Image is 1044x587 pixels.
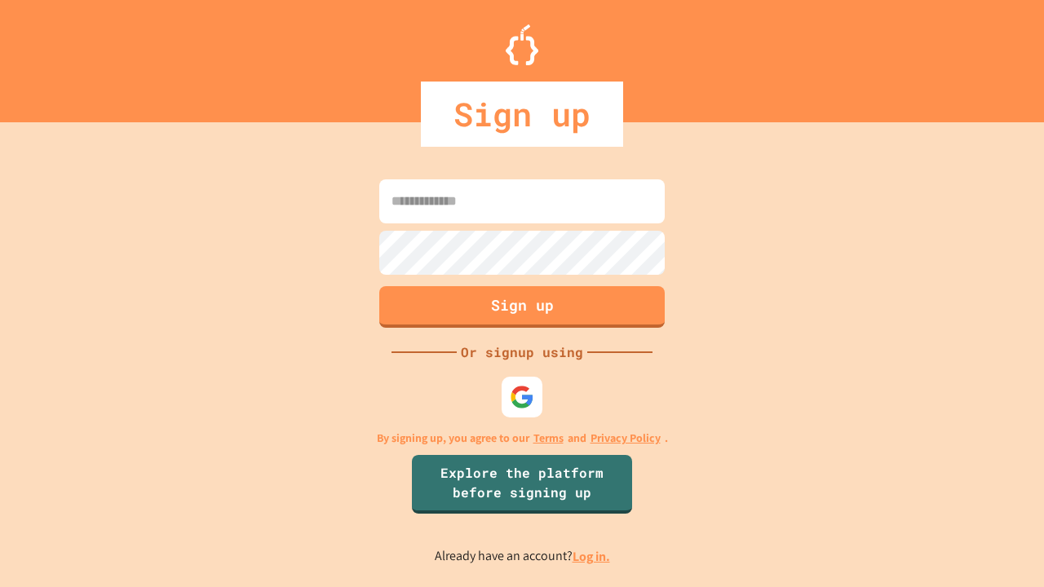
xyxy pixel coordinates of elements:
[412,455,632,514] a: Explore the platform before signing up
[435,546,610,567] p: Already have an account?
[421,82,623,147] div: Sign up
[377,430,668,447] p: By signing up, you agree to our and .
[510,385,534,409] img: google-icon.svg
[573,548,610,565] a: Log in.
[457,342,587,362] div: Or signup using
[533,430,564,447] a: Terms
[975,522,1028,571] iframe: chat widget
[591,430,661,447] a: Privacy Policy
[909,451,1028,520] iframe: chat widget
[506,24,538,65] img: Logo.svg
[379,286,665,328] button: Sign up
